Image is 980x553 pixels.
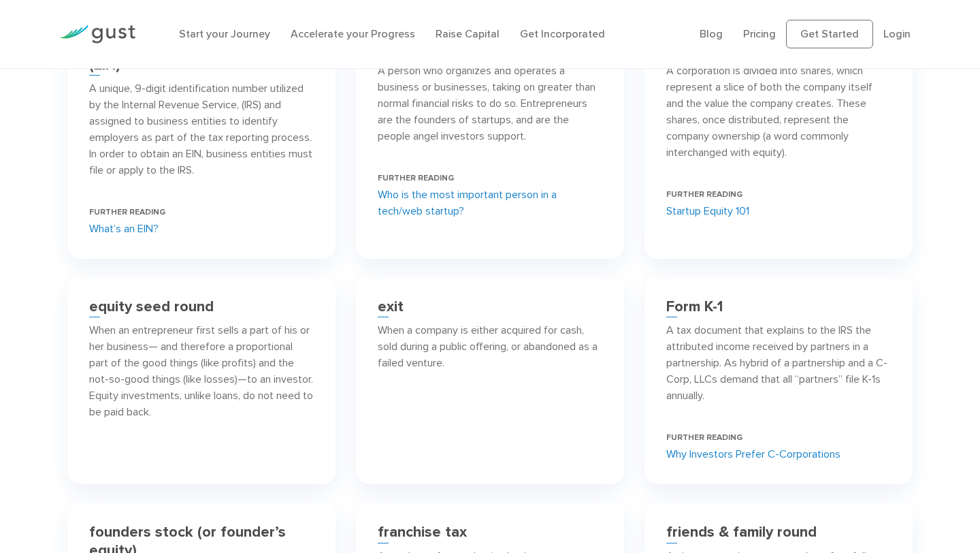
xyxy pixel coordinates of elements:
[179,27,270,40] a: Start your Journey
[89,80,314,178] p: A unique, 9-digit identification number utilized by the Internal Revenue Service, (IRS) and assig...
[378,63,602,144] p: A person who organizes and operates a business or businesses, taking on greater than normal finan...
[666,432,742,442] span: FURTHER READING
[666,203,749,219] a: Startup Equity 101
[89,221,159,237] a: What’s an EIN?
[666,298,723,315] h3: Form K-1
[378,322,602,371] p: When a company is either acquired for cash, sold during a public offering, or abandoned as a fail...
[89,207,165,217] span: FURTHER READING
[666,523,817,541] h3: friends & family round
[89,322,314,420] div: When an entrepreneur first sells a part of his or her business— and therefore a proportional part...
[666,63,891,161] p: A corporation is divided into shares, which represent a slice of both the company itself and the ...
[700,27,723,40] a: Blog
[666,322,891,404] p: A tax document that explains to the IRS the attributed income received by partners in a partnersh...
[666,189,742,199] span: FURTHER READING
[743,27,776,40] a: Pricing
[378,298,404,315] h3: exit
[89,298,214,315] h3: equity seed round
[59,25,135,44] img: Gust Logo
[666,446,840,462] a: Why Investors Prefer C-Corporations
[883,27,911,40] a: Login
[378,187,602,219] a: Who is the most important person in a tech/web startup?
[378,173,454,183] span: FURTHER READING
[291,27,415,40] a: Accelerate your Progress
[378,523,467,541] h3: franchise tax
[520,27,605,40] a: Get Incorporated
[786,20,873,48] a: Get Started
[436,27,500,40] a: Raise Capital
